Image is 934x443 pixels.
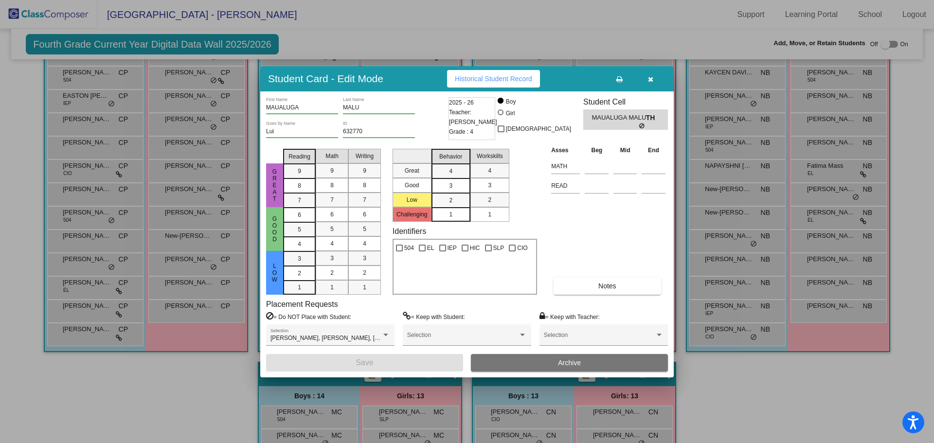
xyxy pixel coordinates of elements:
[363,166,366,175] span: 9
[505,97,516,106] div: Boy
[330,195,334,204] span: 7
[449,167,452,176] span: 4
[488,195,491,204] span: 2
[298,254,301,263] span: 3
[583,97,668,106] h3: Student Cell
[449,107,497,127] span: Teacher: [PERSON_NAME]
[558,359,581,367] span: Archive
[592,113,646,123] span: MAUALUGA MALU
[517,242,527,254] span: CIO
[298,225,301,234] span: 5
[447,70,540,88] button: Historical Student Record
[439,152,462,161] span: Behavior
[363,195,366,204] span: 7
[363,239,366,248] span: 4
[298,167,301,176] span: 9
[646,113,660,123] span: TH
[427,242,434,254] span: EL
[363,254,366,263] span: 3
[330,181,334,190] span: 8
[477,152,503,160] span: Workskills
[298,240,301,248] span: 4
[363,225,366,233] span: 5
[471,354,668,372] button: Archive
[539,312,600,321] label: = Keep with Teacher:
[505,109,515,118] div: Girl
[270,168,279,202] span: Great
[330,210,334,219] span: 6
[330,166,334,175] span: 9
[343,128,415,135] input: Enter ID
[266,312,351,321] label: = Do NOT Place with Student:
[404,242,414,254] span: 504
[582,145,611,156] th: Beg
[270,215,279,243] span: Good
[268,72,383,85] h3: Student Card - Edit Mode
[330,283,334,292] span: 1
[363,210,366,219] span: 6
[298,181,301,190] span: 8
[488,181,491,190] span: 3
[288,152,310,161] span: Reading
[488,166,491,175] span: 4
[298,196,301,205] span: 7
[298,269,301,278] span: 2
[330,239,334,248] span: 4
[455,75,532,83] span: Historical Student Record
[551,159,580,174] input: assessment
[449,98,474,107] span: 2025 - 26
[549,145,582,156] th: Asses
[330,268,334,277] span: 2
[356,358,373,367] span: Save
[325,152,339,160] span: Math
[488,210,491,219] span: 1
[448,242,457,254] span: IEP
[356,152,374,160] span: Writing
[270,335,523,341] span: [PERSON_NAME], [PERSON_NAME], [PERSON_NAME], [PERSON_NAME], [PERSON_NAME]
[449,196,452,205] span: 2
[506,123,571,135] span: [DEMOGRAPHIC_DATA]
[639,145,668,156] th: End
[449,210,452,219] span: 1
[363,283,366,292] span: 1
[493,242,504,254] span: SLP
[330,225,334,233] span: 5
[598,282,616,290] span: Notes
[298,211,301,219] span: 6
[554,277,661,295] button: Notes
[551,178,580,193] input: assessment
[270,263,279,283] span: Low
[363,181,366,190] span: 8
[393,227,426,236] label: Identifiers
[449,181,452,190] span: 3
[470,242,480,254] span: HIC
[266,300,338,309] label: Placement Requests
[449,127,473,137] span: Grade : 4
[611,145,639,156] th: Mid
[266,354,463,372] button: Save
[403,312,465,321] label: = Keep with Student:
[266,128,338,135] input: goes by name
[363,268,366,277] span: 2
[330,254,334,263] span: 3
[298,283,301,292] span: 1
